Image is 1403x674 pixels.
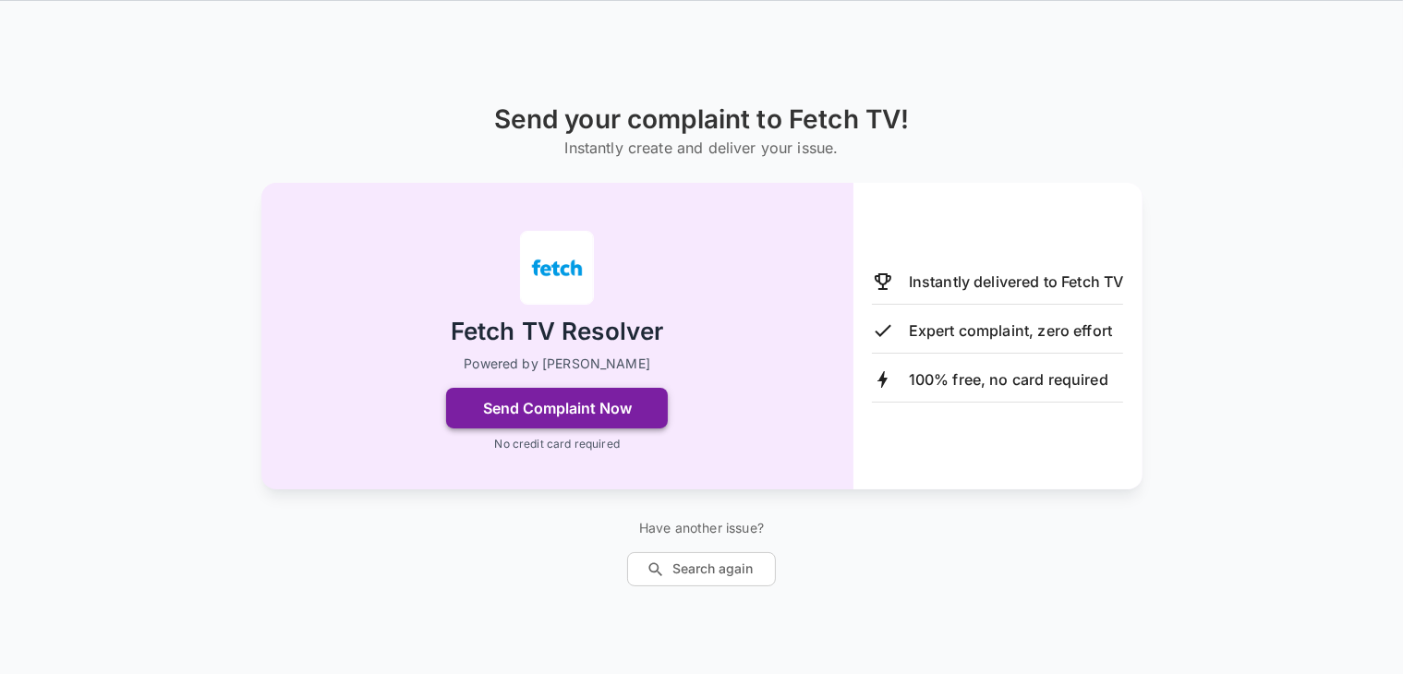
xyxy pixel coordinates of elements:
[909,271,1124,293] p: Instantly delivered to Fetch TV
[446,388,668,428] button: Send Complaint Now
[494,436,619,452] p: No credit card required
[909,368,1108,391] p: 100% free, no card required
[909,319,1112,342] p: Expert complaint, zero effort
[520,231,594,305] img: Fetch TV
[627,519,776,537] p: Have another issue?
[464,355,650,373] p: Powered by [PERSON_NAME]
[494,104,910,135] h1: Send your complaint to Fetch TV!
[494,135,910,161] h6: Instantly create and deliver your issue.
[627,552,776,586] button: Search again
[451,316,664,348] h2: Fetch TV Resolver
